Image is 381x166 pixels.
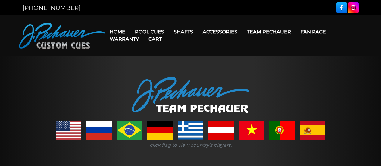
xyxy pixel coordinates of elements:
a: Warranty [105,31,144,47]
img: Pechauer Custom Cues [19,23,105,49]
a: Fan Page [296,24,331,39]
a: Team Pechauer [242,24,296,39]
a: Accessories [198,24,242,39]
a: [PHONE_NUMBER] [23,4,80,11]
a: Shafts [169,24,198,39]
a: Cart [144,31,167,47]
a: Home [105,24,130,39]
a: Pool Cues [130,24,169,39]
i: click flag to view country's players. [150,142,232,148]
